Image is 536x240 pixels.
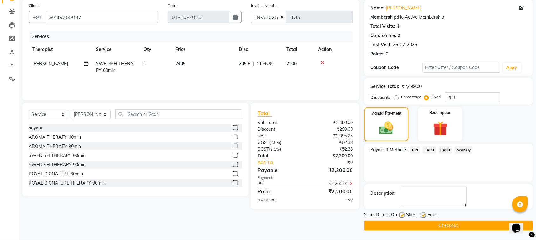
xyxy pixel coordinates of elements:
div: Card on file: [371,32,397,39]
span: CGST [258,140,269,145]
div: Description: [371,190,396,197]
div: Name: [371,5,385,11]
img: _gift.svg [429,119,452,137]
button: Apply [503,63,521,73]
div: 4 [397,23,399,30]
div: No Active Membership [371,14,526,21]
label: Percentage [401,94,422,100]
div: Last Visit: [371,41,392,48]
div: ₹2,095.24 [305,133,358,139]
div: Service Total: [371,83,399,90]
span: Total [258,110,272,117]
input: Enter Offer / Coupon Code [423,63,500,73]
span: SGST [258,146,269,152]
div: 0 [398,32,400,39]
div: Points: [371,51,385,57]
div: ( ) [253,139,305,146]
span: CARD [423,146,436,154]
span: UPI [410,146,420,154]
label: Redemption [430,110,452,116]
div: ₹2,200.00 [305,153,358,159]
div: ( ) [253,146,305,153]
div: ₹2,200.00 [305,166,358,174]
img: _cash.svg [375,120,398,136]
div: SWEDISH THERAPY 90min. [29,161,86,168]
input: Search or Scan [115,109,242,119]
div: ₹52.38 [305,146,358,153]
div: Sub Total: [253,119,305,126]
div: Coupon Code [371,64,423,71]
div: Services [29,31,358,42]
div: Payments [258,175,353,180]
th: Price [171,42,235,57]
th: Qty [140,42,171,57]
div: UPI [253,180,305,187]
label: Invoice Number [251,3,279,9]
span: 2.5% [270,147,280,152]
span: SWEDISH THERAPY 60min. [96,61,133,73]
div: AROMA THERAPY 90min [29,143,81,150]
div: ROYAL SIGNATURE 60min. [29,171,84,177]
span: Email [428,212,439,219]
div: Payable: [253,166,305,174]
span: CASH [439,146,452,154]
div: 26-07-2025 [393,41,417,48]
a: [PERSON_NAME] [386,5,422,11]
div: Balance : [253,196,305,203]
div: SWEDISH THERAPY 60min. [29,152,86,159]
div: ₹299.00 [305,126,358,133]
div: Total: [253,153,305,159]
span: SMS [406,212,416,219]
button: +91 [29,11,46,23]
span: Send Details On [364,212,397,219]
th: Action [314,42,353,57]
iframe: chat widget [509,215,530,234]
div: anyone [29,125,44,131]
label: Manual Payment [371,111,402,116]
div: Total Visits: [371,23,396,30]
div: Paid: [253,187,305,195]
a: Add Tip [253,159,314,166]
th: Disc [235,42,283,57]
input: Search by Name/Mobile/Email/Code [46,11,158,23]
label: Fixed [432,94,441,100]
span: [PERSON_NAME] [32,61,68,66]
div: AROMA THERAPY 60min [29,134,81,141]
div: ₹2,200.00 [305,180,358,187]
label: Date [168,3,176,9]
span: 2200 [286,61,297,66]
div: ₹0 [305,196,358,203]
span: 11.96 % [257,60,273,67]
span: NearBuy [455,146,473,154]
th: Service [92,42,140,57]
div: ₹0 [314,159,358,166]
label: Client [29,3,39,9]
span: 299 F [239,60,250,67]
div: Discount: [371,94,390,101]
div: Discount: [253,126,305,133]
div: ₹52.38 [305,139,358,146]
span: Payment Methods [371,147,408,153]
div: Membership: [371,14,398,21]
span: | [253,60,254,67]
th: Total [283,42,314,57]
div: ROYAL SIGNATURE THERAPY 90min. [29,180,106,186]
span: 2499 [175,61,185,66]
span: 2.5% [271,140,280,145]
div: ₹2,200.00 [305,187,358,195]
div: 0 [386,51,389,57]
div: ₹2,499.00 [402,83,422,90]
button: Checkout [364,221,533,231]
div: ₹2,499.00 [305,119,358,126]
th: Therapist [29,42,92,57]
span: 1 [144,61,146,66]
div: Net: [253,133,305,139]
